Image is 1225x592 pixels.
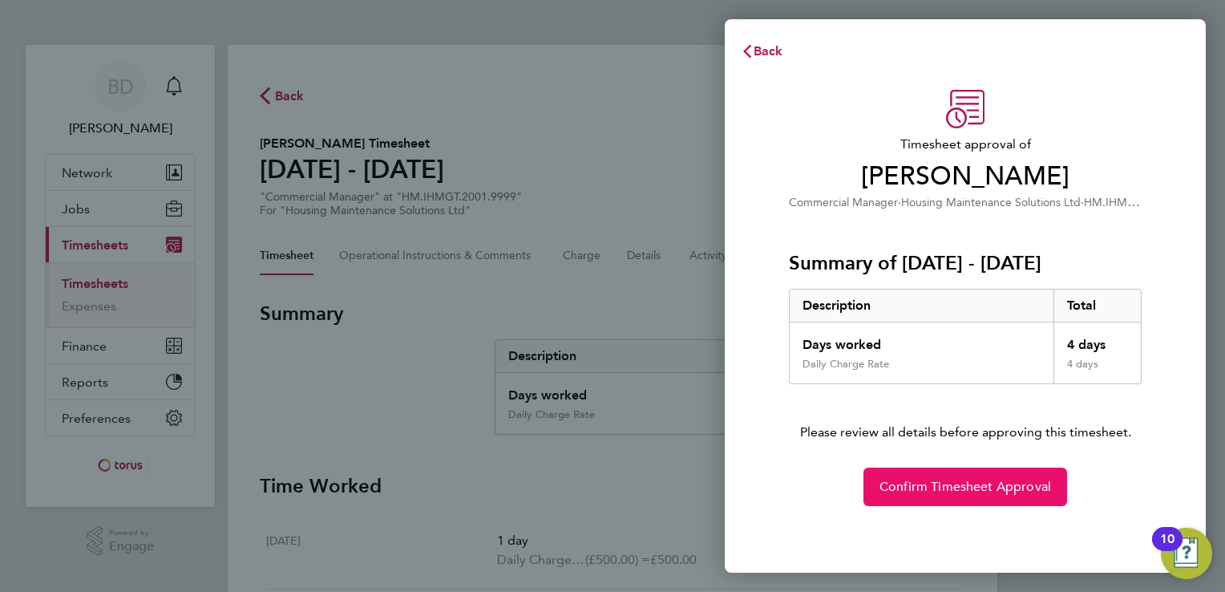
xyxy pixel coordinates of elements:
[1053,358,1142,383] div: 4 days
[789,196,898,209] span: Commercial Manager
[789,289,1142,384] div: Summary of 04 - 10 Aug 2025
[789,135,1142,154] span: Timesheet approval of
[789,160,1142,193] span: [PERSON_NAME]
[754,43,783,59] span: Back
[1053,290,1142,322] div: Total
[1081,196,1084,209] span: ·
[725,35,799,67] button: Back
[790,290,1053,322] div: Description
[789,250,1142,276] h3: Summary of [DATE] - [DATE]
[863,468,1067,506] button: Confirm Timesheet Approval
[898,196,901,209] span: ·
[803,358,889,371] div: Daily Charge Rate
[1161,528,1212,579] button: Open Resource Center, 10 new notifications
[1084,194,1199,209] span: HM.IHMGT.2001.9999
[879,479,1051,495] span: Confirm Timesheet Approval
[901,196,1081,209] span: Housing Maintenance Solutions Ltd
[1160,539,1174,560] div: 10
[1053,322,1142,358] div: 4 days
[770,384,1161,442] p: Please review all details before approving this timesheet.
[790,322,1053,358] div: Days worked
